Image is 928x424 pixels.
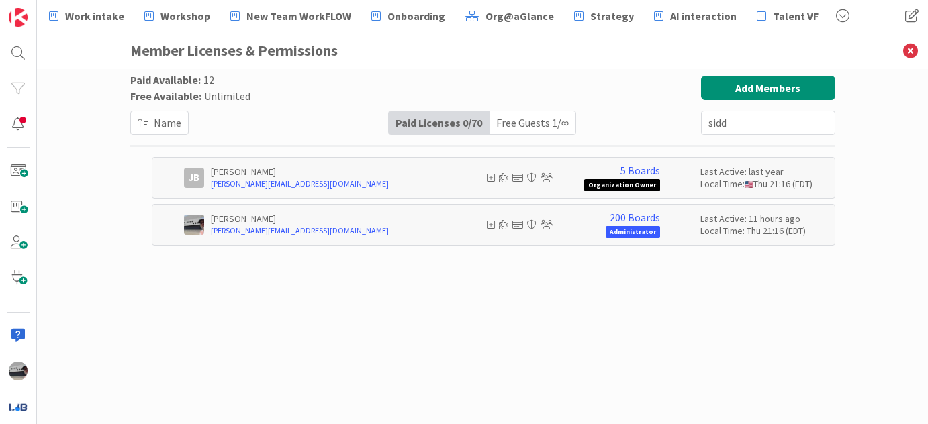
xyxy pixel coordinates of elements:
[646,4,745,28] a: AI interaction
[130,111,189,135] button: Name
[160,8,210,24] span: Workshop
[606,226,660,238] span: Administrator
[211,166,445,178] p: [PERSON_NAME]
[211,225,445,237] a: [PERSON_NAME][EMAIL_ADDRESS][DOMAIN_NAME]
[184,215,204,235] img: jB
[211,178,445,190] a: [PERSON_NAME][EMAIL_ADDRESS][DOMAIN_NAME]
[773,8,819,24] span: Talent VF
[700,225,828,237] div: Local Time: Thu 21:16 (EDT)
[701,76,835,100] button: Add Members
[65,8,124,24] span: Work intake
[130,89,201,103] span: Free Available:
[130,32,835,69] h3: Member Licenses & Permissions
[246,8,351,24] span: New Team WorkFLOW
[584,179,660,191] span: Organization Owner
[457,4,562,28] a: Org@aGlance
[9,362,28,380] img: jB
[701,111,835,135] input: Search Paid Licenses...
[670,8,737,24] span: AI interaction
[222,4,359,28] a: New Team WorkFLOW
[9,8,28,27] img: Visit kanbanzone.com
[130,73,201,87] span: Paid Available:
[389,111,490,134] div: Paid Licenses 0 / 70
[745,181,753,188] img: us.png
[184,168,204,188] div: jB
[485,8,554,24] span: Org@aGlance
[387,8,445,24] span: Onboarding
[700,213,828,225] div: Last Active: 11 hours ago
[136,4,218,28] a: Workshop
[566,4,642,28] a: Strategy
[203,73,214,87] span: 12
[154,115,181,131] span: Name
[363,4,453,28] a: Onboarding
[211,213,445,225] p: [PERSON_NAME]
[700,178,828,190] div: Local Time: Thu 21:16 (EDT)
[700,166,828,178] div: Last Active: last year
[9,397,28,416] img: avatar
[620,164,660,176] a: 5 Boards
[41,4,132,28] a: Work intake
[749,4,827,28] a: Talent VF
[610,211,660,223] a: 200 Boards
[590,8,634,24] span: Strategy
[490,111,575,134] div: Free Guests 1 / ∞
[204,89,250,103] span: Unlimited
